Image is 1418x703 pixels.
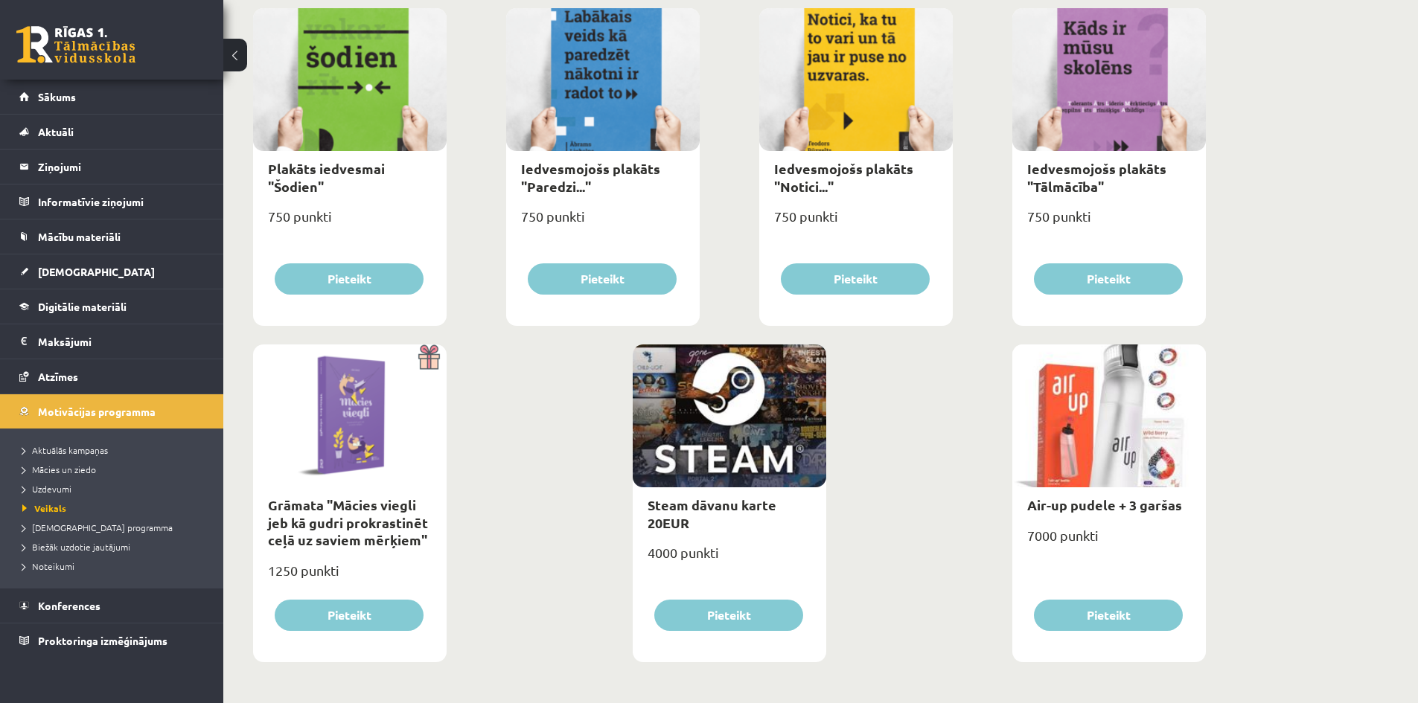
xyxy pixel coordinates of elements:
a: Atzīmes [19,359,205,394]
legend: Informatīvie ziņojumi [38,184,205,219]
div: 750 punkti [759,204,953,241]
a: [DEMOGRAPHIC_DATA] [19,254,205,289]
a: Mācies un ziedo [22,463,208,476]
div: 4000 punkti [633,540,826,577]
a: Konferences [19,588,205,623]
a: Air-up pudele + 3 garšas [1027,496,1182,513]
button: Pieteikt [275,263,424,295]
span: Noteikumi [22,560,74,572]
a: Sākums [19,80,205,114]
span: Konferences [38,599,100,612]
a: Iedvesmojošs plakāts "Paredzi..." [521,160,660,194]
span: Aktuālās kampaņas [22,444,108,456]
button: Pieteikt [528,263,677,295]
span: Atzīmes [38,370,78,383]
button: Pieteikt [1034,600,1183,631]
a: Iedvesmojošs plakāts "Notici..." [774,160,913,194]
a: Plakāts iedvesmai "Šodien" [268,160,385,194]
a: Uzdevumi [22,482,208,495]
a: Ziņojumi [19,150,205,184]
a: Steam dāvanu karte 20EUR [648,496,776,530]
span: [DEMOGRAPHIC_DATA] [38,265,155,278]
a: Grāmata "Mācies viegli jeb kā gudri prokrastinēt ceļā uz saviem mērķiem" [268,496,428,548]
a: Maksājumi [19,324,205,359]
div: 750 punkti [1012,204,1206,241]
img: Dāvana ar pārsteigumu [413,344,447,370]
a: Digitālie materiāli [19,289,205,324]
a: [DEMOGRAPHIC_DATA] programma [22,521,208,534]
span: Sākums [38,90,76,103]
a: Rīgas 1. Tālmācības vidusskola [16,26,135,63]
span: Mācību materiāli [38,230,121,243]
a: Informatīvie ziņojumi [19,184,205,219]
a: Biežāk uzdotie jautājumi [22,540,208,553]
a: Veikals [22,501,208,515]
button: Pieteikt [654,600,803,631]
span: Digitālie materiāli [38,300,127,313]
button: Pieteikt [1034,263,1183,295]
a: Noteikumi [22,559,208,573]
legend: Ziņojumi [38,150,205,184]
a: Aktuāli [19,115,205,149]
div: 1250 punkti [253,558,447,595]
span: [DEMOGRAPHIC_DATA] programma [22,521,173,533]
div: 7000 punkti [1012,523,1206,560]
button: Pieteikt [275,600,424,631]
a: Iedvesmojošs plakāts "Tālmācība" [1027,160,1166,194]
div: 750 punkti [506,204,700,241]
span: Biežāk uzdotie jautājumi [22,541,130,553]
legend: Maksājumi [38,324,205,359]
a: Aktuālās kampaņas [22,443,208,457]
span: Motivācijas programma [38,405,156,418]
a: Proktoringa izmēģinājums [19,623,205,658]
span: Aktuāli [38,125,74,138]
span: Mācies un ziedo [22,463,96,475]
button: Pieteikt [781,263,930,295]
div: 750 punkti [253,204,447,241]
span: Proktoringa izmēģinājums [38,634,167,647]
a: Mācību materiāli [19,219,205,254]
span: Veikals [22,502,66,514]
span: Uzdevumi [22,483,71,495]
a: Motivācijas programma [19,394,205,428]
